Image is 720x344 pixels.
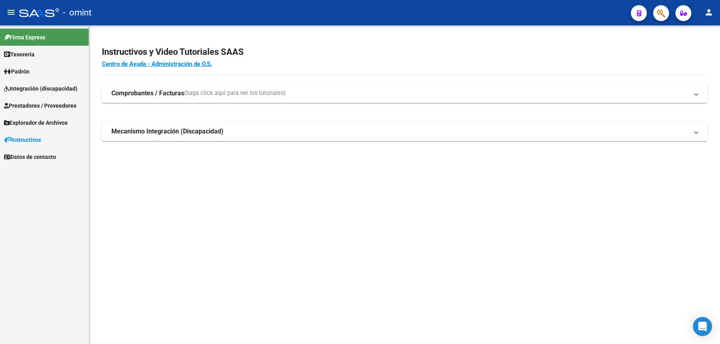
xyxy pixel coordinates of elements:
strong: Mecanismo Integración (Discapacidad) [111,127,224,136]
div: Open Intercom Messenger [693,317,712,336]
strong: Comprobantes / Facturas [111,89,184,98]
span: Padrón [4,67,29,76]
mat-expansion-panel-header: Comprobantes / Facturas(haga click aquí para ver los tutoriales) [102,84,707,103]
span: (haga click aquí para ver los tutoriales) [184,89,286,98]
a: Centro de Ayuda - Administración de O.S. [102,60,212,68]
mat-icon: menu [6,8,16,17]
span: Integración (discapacidad) [4,84,78,93]
span: - omint [63,4,91,21]
span: Tesorería [4,50,35,59]
h2: Instructivos y Video Tutoriales SAAS [102,44,707,60]
span: Firma Express [4,33,45,42]
mat-icon: person [704,8,714,17]
span: Datos de contacto [4,153,56,161]
span: Instructivos [4,135,41,144]
mat-expansion-panel-header: Mecanismo Integración (Discapacidad) [102,122,707,141]
span: Prestadores / Proveedores [4,101,76,110]
span: Explorador de Archivos [4,118,68,127]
